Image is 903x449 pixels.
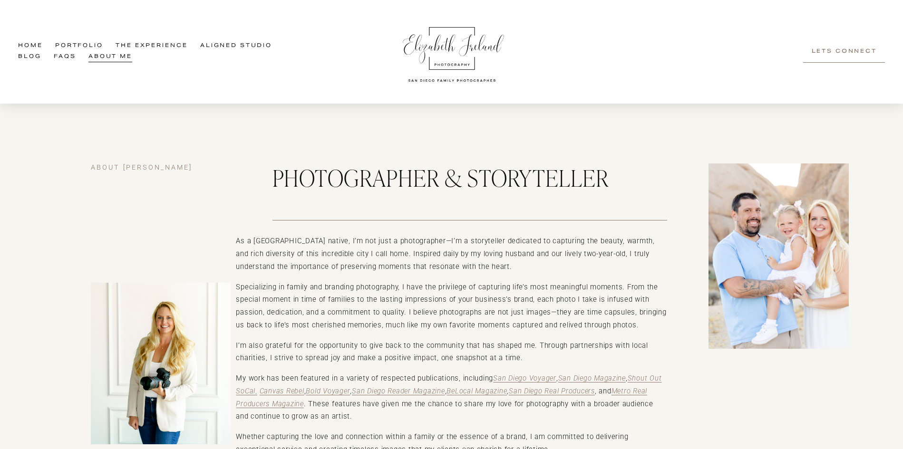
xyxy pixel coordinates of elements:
p: As a [GEOGRAPHIC_DATA] native, I’m not just a photographer—I’m a storyteller dedicated to capturi... [236,235,667,273]
a: Canvas Rebel [260,387,304,395]
p: My work has been featured in a variety of respected publications, including , , , , , , , and . T... [236,372,667,423]
a: Portfolio [55,41,103,52]
a: Lets Connect [803,41,885,63]
em: Shout Out SoCal [236,374,661,395]
a: FAQs [54,52,76,63]
a: Blog [18,52,41,63]
a: Bold Voyager [306,387,350,395]
a: San Diego Reader Magazine [352,387,445,395]
a: Aligned Studio [200,41,272,52]
a: San Diego Real Producers [509,387,595,395]
p: Specializing in family and branding photography, I have the privilege of capturing life’s most me... [236,281,667,332]
h4: about [PERSON_NAME] [91,163,231,172]
a: Home [18,41,42,52]
p: I’m also grateful for the opportunity to give back to the community that has shaped me. Through p... [236,339,667,365]
a: San Diego Voyager [493,374,556,382]
a: BeLocal Magazine [447,387,507,395]
h1: Photographer & Storyteller [272,163,667,191]
a: Metro Real Producers Magazine [236,387,647,408]
a: About Me [88,52,132,63]
a: folder dropdown [116,41,187,52]
span: The Experience [116,41,187,51]
a: Shout Out SoCal, [236,374,661,395]
img: Elizabeth Ireland Photography San Diego Family Photographer [398,18,507,86]
a: San Diego Magazine [558,374,626,382]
